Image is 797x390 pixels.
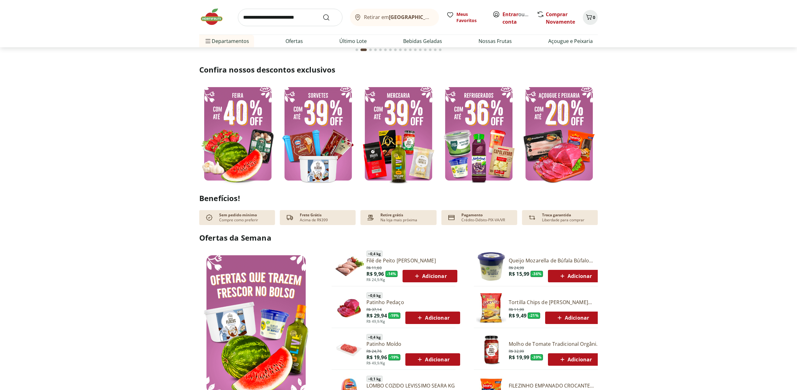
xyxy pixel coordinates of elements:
span: 0 [593,14,595,20]
h2: Confira nossos descontos exclusivos [199,65,598,75]
button: Retirar em[GEOGRAPHIC_DATA]/[GEOGRAPHIC_DATA] [350,9,439,26]
a: Filé de Peito [PERSON_NAME] [366,257,457,264]
a: Açougue e Peixaria [548,37,593,45]
button: Menu [204,34,212,49]
span: ou [502,11,530,26]
span: Adicionar [413,272,446,280]
span: R$ 15,99 [509,270,529,277]
p: Sem pedido mínimo [219,213,257,218]
span: R$ 24,76 [366,348,382,354]
img: resfriados [440,82,517,185]
span: - 19 % [388,312,401,319]
p: Acima de R$399 [300,218,328,223]
span: Departamentos [204,34,249,49]
button: Adicionar [545,312,600,324]
button: Go to page 15 from fs-carousel [428,42,433,57]
span: Meus Favoritos [456,11,485,24]
a: Criar conta [502,11,537,25]
a: Queijo Mozarella de Búfala Búfalo Dourado 150g [509,257,602,264]
img: Patinho Pedaço [334,293,364,323]
button: Go to page 3 from fs-carousel [368,42,373,57]
button: Current page from fs-carousel [359,42,368,57]
span: - 19 % [388,354,401,360]
img: Patinho Moído [334,335,364,365]
img: Molho de Tomate Tradicional Orgânico Natural da Terra 330g [476,335,506,365]
p: Compre como preferir [219,218,258,223]
button: Adicionar [548,270,602,282]
a: FILEZINHO EMPANADO CROCANTE SEARA 400G [509,382,602,389]
img: truck [285,213,295,223]
span: - 14 % [385,271,398,277]
span: R$ 32,99 [509,348,524,354]
button: Go to page 4 from fs-carousel [373,42,378,57]
a: Nossas Frutas [479,37,512,45]
button: Adicionar [403,270,457,282]
span: R$ 9,96 [366,270,384,277]
button: Go to page 8 from fs-carousel [393,42,398,57]
span: ~ 0,1 kg [366,376,383,382]
img: sorvete [280,82,357,185]
a: Meus Favoritos [446,11,485,24]
button: Go to page 11 from fs-carousel [408,42,413,57]
a: Entrar [502,11,518,18]
a: Tortilla Chips de [PERSON_NAME] 120g [509,299,600,306]
button: Submit Search [323,14,337,21]
span: R$ 11,60 [366,264,382,270]
a: Ofertas [285,37,303,45]
p: Retire grátis [380,213,403,218]
span: R$ 49,9/Kg [366,361,385,366]
img: Tortilla Chips de Milho Garytos Sequoia 120g [476,293,506,323]
p: Na loja mais próxima [380,218,417,223]
button: Go to page 6 from fs-carousel [383,42,388,57]
span: R$ 11,99 [509,306,524,312]
span: R$ 19,99 [509,354,529,361]
span: R$ 29,94 [366,312,387,319]
span: Adicionar [416,314,449,322]
span: R$ 24,9/Kg [366,277,385,282]
span: Adicionar [556,314,589,322]
img: mercearia [360,82,437,185]
a: Comprar Novamente [546,11,575,25]
span: Adicionar [416,356,449,363]
p: Frete Grátis [300,213,322,218]
img: Devolução [527,213,537,223]
span: - 39 % [531,354,543,360]
span: R$ 37,14 [366,306,382,312]
span: ~ 0,4 kg [366,334,383,340]
p: Crédito-Débito-PIX-VA/VR [461,218,505,223]
span: R$ 24,99 [509,264,524,270]
button: Adicionar [405,353,460,366]
span: ~ 0,4 kg [366,251,383,257]
a: Patinho Pedaço [366,299,460,306]
button: Go to page 7 from fs-carousel [388,42,393,57]
button: Go to page 17 from fs-carousel [438,42,443,57]
button: Adicionar [548,353,602,366]
h2: Ofertas da Semana [199,233,598,243]
img: Filé de Peito de Frango Resfriado [334,251,364,281]
span: ~ 0,6 kg [366,292,383,298]
a: Bebidas Geladas [403,37,442,45]
button: Go to page 12 from fs-carousel [413,42,418,57]
h2: Benefícios! [199,194,598,203]
span: R$ 49,9/Kg [366,319,385,324]
button: Go to page 9 from fs-carousel [398,42,403,57]
a: LOMBO COZIDO LEVISSIMO SEARA KG [366,382,457,389]
a: Patinho Moído [366,341,460,347]
p: Pagamento [461,213,483,218]
button: Go to page 14 from fs-carousel [423,42,428,57]
p: Troca garantida [542,213,571,218]
button: Go to page 5 from fs-carousel [378,42,383,57]
img: card [446,213,456,223]
button: Go to page 13 from fs-carousel [418,42,423,57]
span: Adicionar [559,272,592,280]
input: search [238,9,342,26]
button: Go to page 16 from fs-carousel [433,42,438,57]
a: Último Lote [339,37,367,45]
span: R$ 19,96 [366,354,387,361]
span: Retirar em [364,14,433,20]
img: Hortifruti [199,7,230,26]
span: Adicionar [559,356,592,363]
img: açougue [521,82,598,185]
b: [GEOGRAPHIC_DATA]/[GEOGRAPHIC_DATA] [389,14,494,21]
button: Carrinho [583,10,598,25]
